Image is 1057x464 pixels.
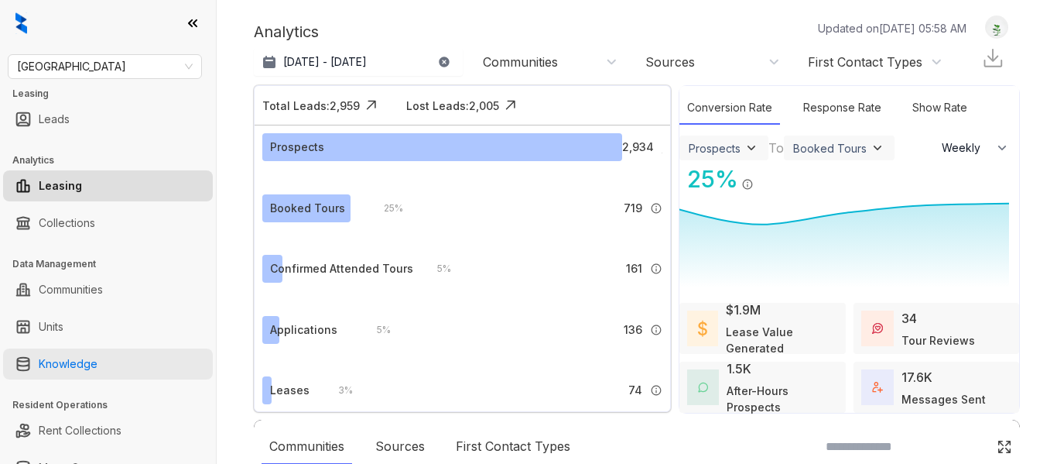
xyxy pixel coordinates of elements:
[3,170,213,201] li: Leasing
[727,383,837,415] div: After-Hours Prospects
[39,104,70,135] a: Leads
[3,349,213,380] li: Knowledge
[981,46,1004,70] img: Download
[39,349,97,380] a: Knowledge
[360,94,383,117] img: Click Icon
[12,153,216,167] h3: Analytics
[283,54,367,70] p: [DATE] - [DATE]
[793,142,867,155] div: Booked Tours
[872,382,883,393] img: TotalFum
[15,12,27,34] img: logo
[499,94,522,117] img: Click Icon
[754,164,777,187] img: Click Icon
[932,134,1019,162] button: Weekly
[689,142,741,155] div: Prospects
[726,301,761,319] div: $1.9M
[270,260,413,277] div: Confirmed Attended Tours
[901,391,986,407] div: Messages Sent
[997,439,1012,455] img: Click Icon
[270,200,345,217] div: Booked Tours
[624,321,642,339] span: 136
[744,140,759,156] img: ViewFilterArrow
[270,382,310,399] div: Leases
[808,53,922,70] div: First Contact Types
[12,87,216,101] h3: Leasing
[628,382,642,399] span: 74
[741,178,754,191] img: Info
[942,140,989,156] span: Weekly
[622,139,654,156] span: 2,934
[870,140,885,156] img: ViewFilterArrow
[39,415,121,446] a: Rent Collections
[624,200,642,217] span: 719
[12,257,216,271] h3: Data Management
[818,20,966,36] p: Updated on [DATE] 05:58 AM
[262,98,360,114] div: Total Leads: 2,959
[270,321,337,339] div: Applications
[3,104,213,135] li: Leads
[3,311,213,342] li: Units
[3,208,213,239] li: Collections
[872,323,883,334] img: TourReviews
[726,324,837,356] div: Lease Value Generated
[39,208,95,239] a: Collections
[254,20,319,43] p: Analytics
[795,91,889,125] div: Response Rate
[901,332,975,349] div: Tour Reviews
[406,98,499,114] div: Lost Leads: 2,005
[964,440,977,453] img: SearchIcon
[679,91,780,125] div: Conversion Rate
[905,91,975,125] div: Show Rate
[483,53,558,70] div: Communities
[901,368,932,387] div: 17.6K
[650,263,662,275] img: Info
[270,139,324,156] div: Prospects
[361,321,391,339] div: 5 %
[679,162,738,197] div: 25 %
[650,324,662,336] img: Info
[662,153,662,153] img: Info
[39,311,63,342] a: Units
[39,274,103,305] a: Communities
[323,382,353,399] div: 3 %
[422,260,451,277] div: 5 %
[698,320,707,336] img: LeaseValue
[650,384,662,397] img: Info
[17,55,193,78] span: Fairfield
[368,200,403,217] div: 25 %
[650,202,662,215] img: Info
[3,274,213,305] li: Communities
[254,48,463,76] button: [DATE] - [DATE]
[901,309,917,328] div: 34
[645,53,695,70] div: Sources
[986,19,1007,36] img: UserAvatar
[12,398,216,412] h3: Resident Operations
[3,415,213,446] li: Rent Collections
[698,382,708,393] img: AfterHoursConversations
[39,170,82,201] a: Leasing
[727,359,751,378] div: 1.5K
[626,260,642,277] span: 161
[768,139,784,157] div: To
